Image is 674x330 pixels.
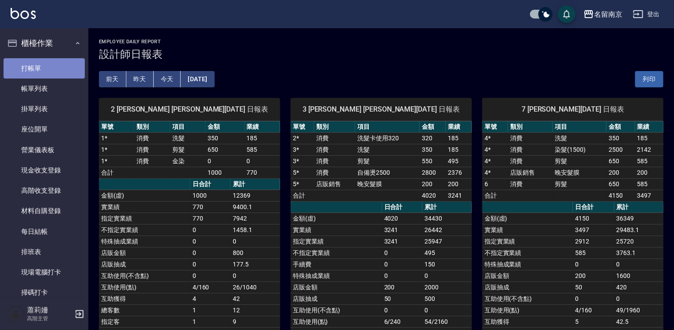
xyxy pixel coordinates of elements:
td: 4020 [420,190,446,201]
td: 1000 [190,190,231,201]
a: 高階收支登錄 [4,180,85,201]
a: 6 [485,180,488,187]
td: 3763.1 [614,247,663,259]
td: 3241 [382,236,422,247]
td: 3241 [382,224,422,236]
td: 消費 [508,132,553,144]
td: 互助使用(點) [291,316,382,327]
td: 650 [606,155,635,167]
td: 0 [573,259,614,270]
td: 650 [606,178,635,190]
td: 12 [231,304,280,316]
td: 互助獲得 [482,316,573,327]
a: 現場電腦打卡 [4,262,85,282]
td: 指定實業績 [99,213,190,224]
td: 洗髮 [553,132,606,144]
td: 消費 [134,132,170,144]
td: 0 [382,304,422,316]
td: 650 [205,144,245,155]
th: 類別 [508,121,553,133]
a: 帳單列表 [4,79,85,99]
td: 合計 [291,190,314,201]
td: 互助獲得 [99,293,190,304]
td: 2500 [606,144,635,155]
td: 12369 [231,190,280,201]
td: 金額(虛) [99,190,190,201]
th: 單號 [482,121,508,133]
td: 4150 [606,190,635,201]
button: 列印 [635,71,663,87]
td: 49/1960 [614,304,663,316]
th: 金額 [205,121,245,133]
td: 4020 [382,213,422,224]
td: 770 [190,201,231,213]
td: 3497 [635,190,663,201]
td: 洗髮 [355,144,420,155]
td: 200 [635,167,663,178]
td: 585 [635,155,663,167]
td: 染髮(1500) [553,144,606,155]
td: 54/2160 [422,316,472,327]
span: 7 [PERSON_NAME][DATE] 日報表 [493,105,653,114]
a: 打帳單 [4,58,85,79]
td: 29483.1 [614,224,663,236]
td: 0 [422,304,472,316]
td: 0 [231,270,280,281]
span: 2 [PERSON_NAME] [PERSON_NAME][DATE] 日報表 [110,105,269,114]
th: 業績 [245,121,280,133]
td: 2142 [635,144,663,155]
td: 金額(虛) [482,213,573,224]
td: 4/160 [573,304,614,316]
td: 0 [190,247,231,259]
a: 材料自購登錄 [4,201,85,221]
td: 互助使用(不含點) [291,304,382,316]
td: 0 [190,224,231,236]
td: 200 [382,281,422,293]
td: 不指定實業績 [482,247,573,259]
td: 金染 [170,155,205,167]
td: 500 [422,293,472,304]
td: 770 [190,213,231,224]
td: 7942 [231,213,280,224]
td: 互助使用(不含點) [482,293,573,304]
th: 項目 [355,121,420,133]
td: 店販銷售 [314,178,355,190]
td: 200 [573,270,614,281]
td: 26442 [422,224,472,236]
td: 0 [422,270,472,281]
td: 指定客 [99,316,190,327]
td: 350 [606,132,635,144]
td: 2800 [420,167,446,178]
td: 42.5 [614,316,663,327]
td: 2376 [446,167,472,178]
button: 前天 [99,71,126,87]
td: 不指定實業績 [99,224,190,236]
td: 消費 [314,132,355,144]
td: 185 [446,132,472,144]
th: 金額 [606,121,635,133]
td: 互助使用(不含點) [99,270,190,281]
td: 4150 [573,213,614,224]
td: 實業績 [99,201,190,213]
td: 特殊抽成業績 [99,236,190,247]
th: 業績 [446,121,472,133]
td: 互助使用(點) [482,304,573,316]
td: 手續費 [291,259,382,270]
td: 9400.1 [231,201,280,213]
table: a dense table [482,121,663,202]
button: [DATE] [181,71,214,87]
td: 550 [420,155,446,167]
td: 晚安髮膜 [553,167,606,178]
button: 名留南京 [580,5,626,23]
td: 不指定實業績 [291,247,382,259]
td: 店販金額 [99,247,190,259]
td: 350 [420,144,446,155]
td: 店販抽成 [482,281,573,293]
td: 0 [614,293,663,304]
td: 店販抽成 [291,293,382,304]
td: 495 [422,247,472,259]
td: 9 [231,316,280,327]
td: 0 [614,259,663,270]
th: 單號 [291,121,314,133]
button: save [558,5,576,23]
